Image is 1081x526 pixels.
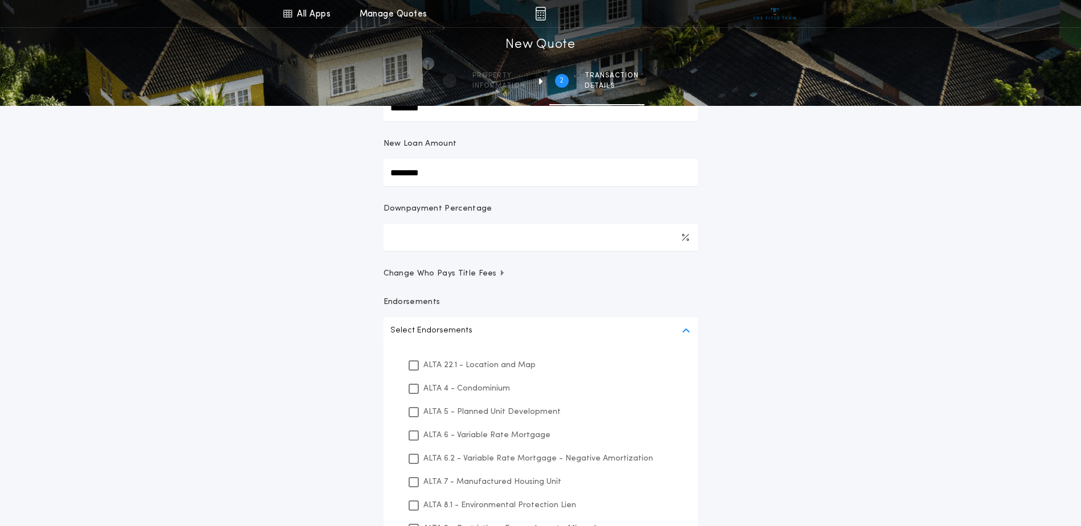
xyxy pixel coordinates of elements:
h2: 2 [560,76,564,85]
p: ALTA 5 - Planned Unit Development [423,406,561,418]
p: ALTA 4 - Condominium [423,383,510,394]
p: New Loan Amount [384,138,457,150]
span: details [585,81,639,91]
input: New Loan Amount [384,159,698,186]
p: ALTA 6.2 - Variable Rate Mortgage - Negative Amortization [423,453,653,465]
button: Select Endorsements [384,317,698,344]
p: ALTA 6 - Variable Rate Mortgage [423,429,550,441]
button: Change Who Pays Title Fees [384,268,698,280]
span: information [472,81,525,91]
input: Sale Price [384,94,698,121]
p: ALTA 7 - Manufactured Housing Unit [423,476,561,488]
p: Downpayment Percentage [384,203,492,215]
input: Downpayment Percentage [384,224,698,251]
img: img [535,7,546,20]
p: Select Endorsements [390,324,472,338]
p: ALTA 22.1 - Location and Map [423,359,536,371]
span: Property [472,71,525,80]
span: Transaction [585,71,639,80]
h1: New Quote [505,36,575,54]
img: vs-icon [753,8,796,19]
p: ALTA 8.1 - Environmental Protection Lien [423,499,576,511]
p: Endorsements [384,297,698,308]
span: Change Who Pays Title Fees [384,268,506,280]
